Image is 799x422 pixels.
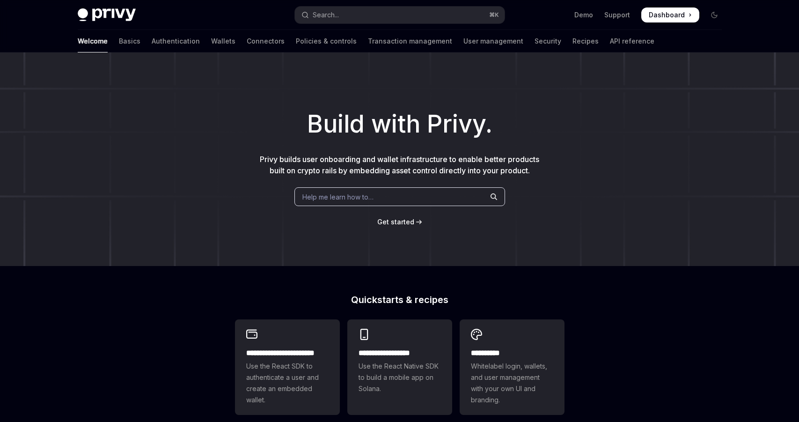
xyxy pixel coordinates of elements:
[707,7,722,22] button: Toggle dark mode
[604,10,630,20] a: Support
[460,319,564,415] a: **** *****Whitelabel login, wallets, and user management with your own UI and branding.
[78,8,136,22] img: dark logo
[377,217,414,227] a: Get started
[152,30,200,52] a: Authentication
[78,30,108,52] a: Welcome
[235,295,564,304] h2: Quickstarts & recipes
[649,10,685,20] span: Dashboard
[347,319,452,415] a: **** **** **** ***Use the React Native SDK to build a mobile app on Solana.
[572,30,599,52] a: Recipes
[211,30,235,52] a: Wallets
[489,11,499,19] span: ⌘ K
[260,155,539,175] span: Privy builds user onboarding and wallet infrastructure to enable better products built on crypto ...
[313,9,339,21] div: Search...
[368,30,452,52] a: Transaction management
[246,361,329,406] span: Use the React SDK to authenticate a user and create an embedded wallet.
[119,30,140,52] a: Basics
[471,361,553,406] span: Whitelabel login, wallets, and user management with your own UI and branding.
[377,218,414,226] span: Get started
[295,7,505,23] button: Open search
[302,192,374,202] span: Help me learn how to…
[641,7,699,22] a: Dashboard
[574,10,593,20] a: Demo
[15,106,784,142] h1: Build with Privy.
[535,30,561,52] a: Security
[463,30,523,52] a: User management
[359,361,441,394] span: Use the React Native SDK to build a mobile app on Solana.
[610,30,654,52] a: API reference
[296,30,357,52] a: Policies & controls
[247,30,285,52] a: Connectors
